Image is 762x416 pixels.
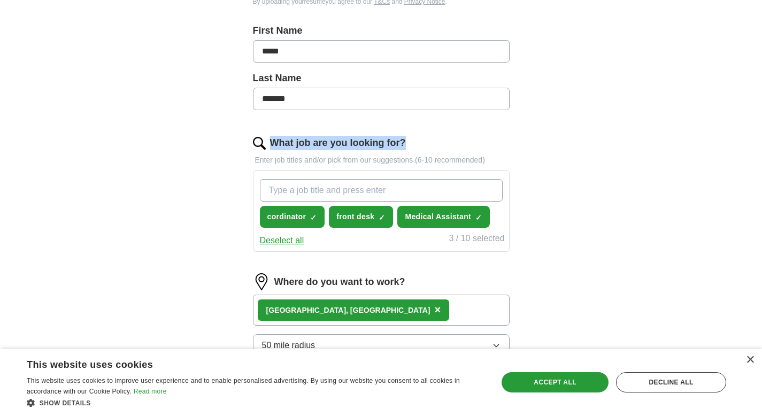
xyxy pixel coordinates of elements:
span: ✓ [379,213,385,222]
div: Decline all [616,372,726,392]
span: This website uses cookies to improve user experience and to enable personalised advertising. By u... [27,377,460,395]
div: [GEOGRAPHIC_DATA], [GEOGRAPHIC_DATA] [266,305,430,316]
label: Last Name [253,71,510,86]
div: Close [746,356,754,364]
span: ✓ [310,213,317,222]
img: location.png [253,273,270,290]
div: Accept all [502,372,609,392]
p: Enter job titles and/or pick from our suggestions (6-10 recommended) [253,155,510,166]
span: ✓ [475,213,482,222]
span: cordinator [267,211,306,222]
div: This website uses cookies [27,355,457,371]
div: Show details [27,397,484,408]
button: Deselect all [260,234,304,247]
label: Where do you want to work? [274,275,405,289]
label: What job are you looking for? [270,136,406,150]
div: 3 / 10 selected [449,232,504,247]
button: cordinator✓ [260,206,325,228]
img: search.png [253,137,266,150]
label: First Name [253,24,510,38]
button: × [434,302,441,318]
span: 50 mile radius [262,339,315,352]
span: Show details [40,399,91,407]
input: Type a job title and press enter [260,179,503,202]
span: × [434,304,441,315]
span: front desk [336,211,374,222]
span: Medical Assistant [405,211,471,222]
button: 50 mile radius [253,334,510,357]
button: Medical Assistant✓ [397,206,490,228]
button: front desk✓ [329,206,393,228]
a: Read more, opens a new window [134,388,167,395]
